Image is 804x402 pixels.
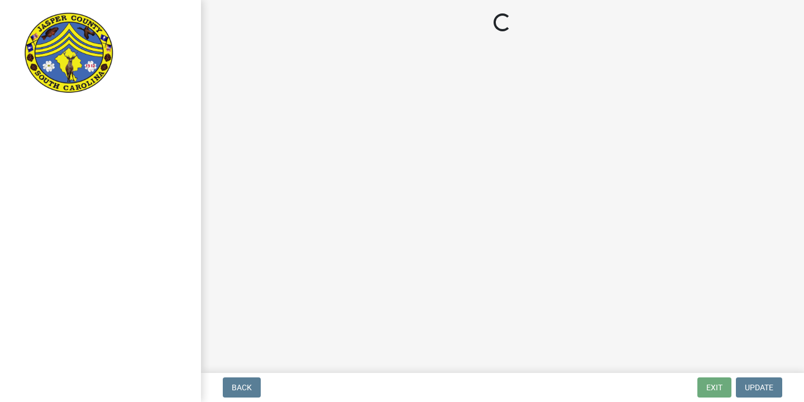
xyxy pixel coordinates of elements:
button: Exit [697,377,731,398]
span: Back [232,383,252,392]
span: Update [745,383,773,392]
img: Jasper County, South Carolina [22,12,116,96]
button: Update [736,377,782,398]
button: Back [223,377,261,398]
